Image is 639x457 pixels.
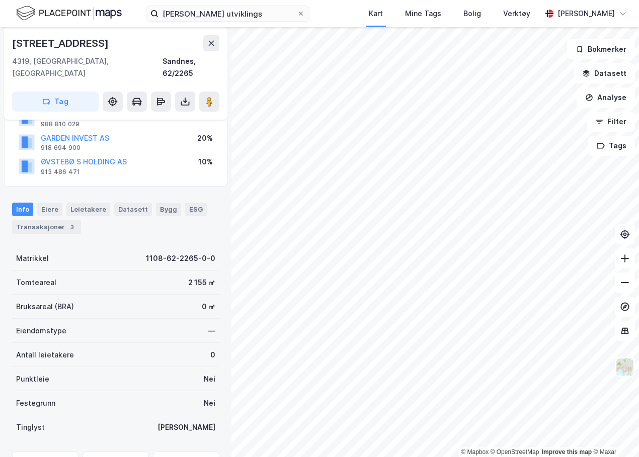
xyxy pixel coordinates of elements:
[41,144,81,152] div: 918 694 900
[16,421,45,433] div: Tinglyst
[567,39,635,59] button: Bokmerker
[12,220,81,234] div: Transaksjoner
[158,6,297,21] input: Søk på adresse, matrikkel, gårdeiere, leietakere eller personer
[12,92,99,112] button: Tag
[66,203,110,216] div: Leietakere
[16,277,56,289] div: Tomteareal
[557,8,615,20] div: [PERSON_NAME]
[12,35,111,51] div: [STREET_ADDRESS]
[157,421,215,433] div: [PERSON_NAME]
[405,8,441,20] div: Mine Tags
[588,136,635,156] button: Tags
[463,8,481,20] div: Bolig
[491,448,539,455] a: OpenStreetMap
[16,252,49,264] div: Matrikkel
[156,203,181,216] div: Bygg
[542,448,592,455] a: Improve this map
[204,373,215,385] div: Nei
[204,397,215,409] div: Nei
[461,448,489,455] a: Mapbox
[41,168,80,176] div: 913 486 471
[210,349,215,361] div: 0
[587,112,635,132] button: Filter
[67,222,77,232] div: 3
[37,203,62,216] div: Eiere
[163,55,219,79] div: Sandnes, 62/2265
[114,203,152,216] div: Datasett
[41,120,79,128] div: 988 810 029
[577,87,635,108] button: Analyse
[369,8,383,20] div: Kart
[12,55,163,79] div: 4319, [GEOGRAPHIC_DATA], [GEOGRAPHIC_DATA]
[197,132,213,144] div: 20%
[208,325,215,337] div: —
[16,397,55,409] div: Festegrunn
[16,349,74,361] div: Antall leietakere
[188,277,215,289] div: 2 155 ㎡
[12,203,33,216] div: Info
[146,252,215,264] div: 1108-62-2265-0-0
[185,203,207,216] div: ESG
[16,325,66,337] div: Eiendomstype
[574,63,635,83] button: Datasett
[589,409,639,457] div: Kontrollprogram for chat
[16,5,122,22] img: logo.f888ab2527a4732fd821a326f86c7f29.svg
[202,301,215,313] div: 0 ㎡
[503,8,530,20] div: Verktøy
[589,409,639,457] iframe: Chat Widget
[615,357,634,377] img: Z
[16,373,49,385] div: Punktleie
[16,301,74,313] div: Bruksareal (BRA)
[198,156,213,168] div: 10%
